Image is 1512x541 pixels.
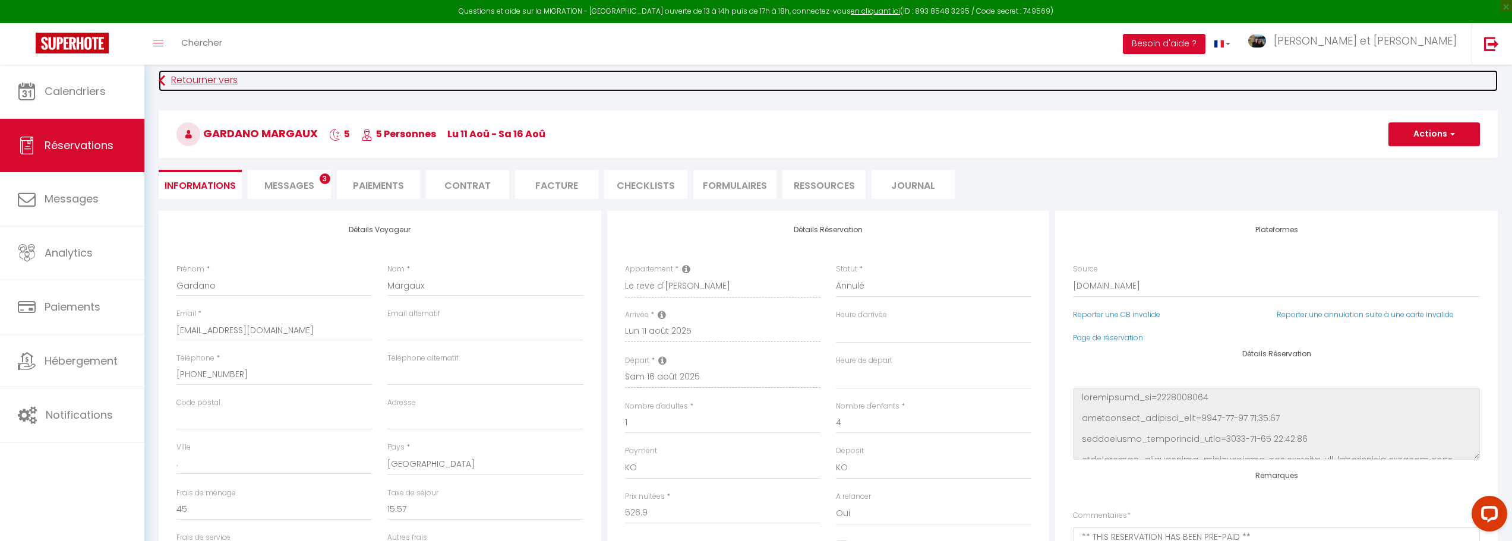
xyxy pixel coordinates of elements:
[625,445,657,457] label: Payment
[1073,472,1480,480] h4: Remarques
[176,308,196,319] label: Email
[625,309,649,321] label: Arrivée
[45,138,113,153] span: Réservations
[45,299,100,314] span: Paiements
[387,264,405,275] label: Nom
[604,170,687,199] li: CHECKLISTS
[426,170,509,199] li: Contrat
[1073,309,1160,319] a: Reporter une CB invalide
[45,353,118,368] span: Hébergement
[159,170,242,199] li: Informations
[387,397,416,409] label: Adresse
[1073,264,1098,275] label: Source
[181,36,222,49] span: Chercher
[45,191,99,206] span: Messages
[46,407,113,422] span: Notifications
[320,173,330,184] span: 3
[625,264,673,275] label: Appartement
[447,127,545,141] span: lu 11 Aoû - sa 16 Aoû
[625,401,688,412] label: Nombre d'adultes
[625,355,649,366] label: Départ
[1123,34,1205,54] button: Besoin d'aide ?
[264,179,314,192] span: Messages
[176,126,318,141] span: Gardano Margaux
[1248,34,1266,48] img: ...
[693,170,776,199] li: FORMULAIRES
[1484,36,1499,51] img: logout
[1239,23,1472,65] a: ... [PERSON_NAME] et [PERSON_NAME]
[782,170,866,199] li: Ressources
[337,170,420,199] li: Paiements
[1277,309,1454,319] a: Reporter une annulation suite à une carte invalide
[387,442,405,453] label: Pays
[1073,350,1480,358] h4: Détails Réservation
[176,488,236,499] label: Frais de ménage
[1388,122,1480,146] button: Actions
[1274,33,1457,48] span: [PERSON_NAME] et [PERSON_NAME]
[361,127,436,141] span: 5 Personnes
[45,245,93,260] span: Analytics
[836,264,857,275] label: Statut
[836,309,887,321] label: Heure d'arrivée
[836,491,871,502] label: A relancer
[1073,510,1131,521] label: Commentaires
[176,397,220,409] label: Code postal
[1462,491,1512,541] iframe: LiveChat chat widget
[172,23,231,65] a: Chercher
[836,445,864,457] label: Deposit
[45,84,106,99] span: Calendriers
[836,401,899,412] label: Nombre d'enfants
[625,491,665,502] label: Prix nuitées
[387,308,440,319] label: Email alternatif
[836,355,892,366] label: Heure de départ
[387,488,438,499] label: Taxe de séjour
[387,353,459,364] label: Téléphone alternatif
[176,226,583,234] h4: Détails Voyageur
[872,170,955,199] li: Journal
[176,264,204,275] label: Prénom
[515,170,598,199] li: Facture
[329,127,350,141] span: 5
[159,70,1498,91] a: Retourner vers
[176,353,214,364] label: Téléphone
[851,6,900,16] a: en cliquant ici
[1073,333,1143,343] a: Page de réservation
[625,226,1032,234] h4: Détails Réservation
[1073,226,1480,234] h4: Plateformes
[36,33,109,53] img: Super Booking
[176,442,191,453] label: Ville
